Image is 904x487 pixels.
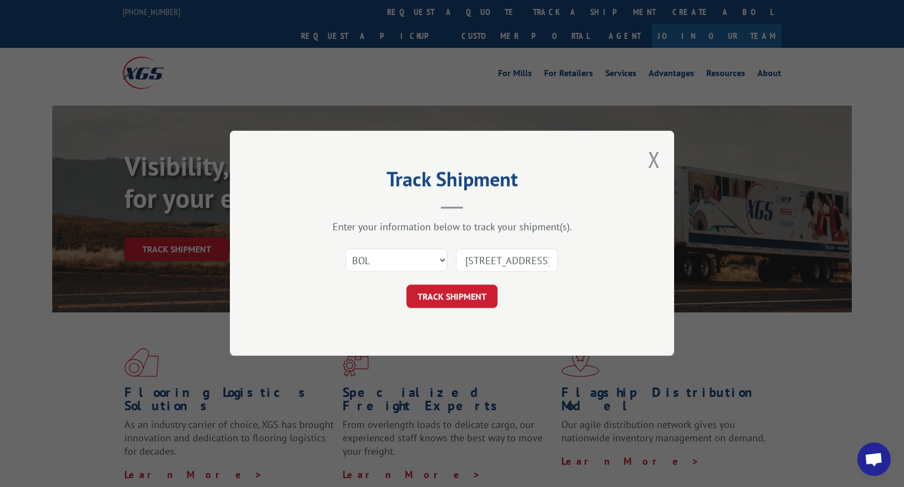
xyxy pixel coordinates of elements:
[285,171,619,192] h2: Track Shipment
[456,249,558,272] input: Number(s)
[857,443,891,476] div: Open chat
[648,145,660,174] button: Close modal
[406,285,498,309] button: TRACK SHIPMENT
[285,221,619,233] div: Enter your information below to track your shipment(s).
